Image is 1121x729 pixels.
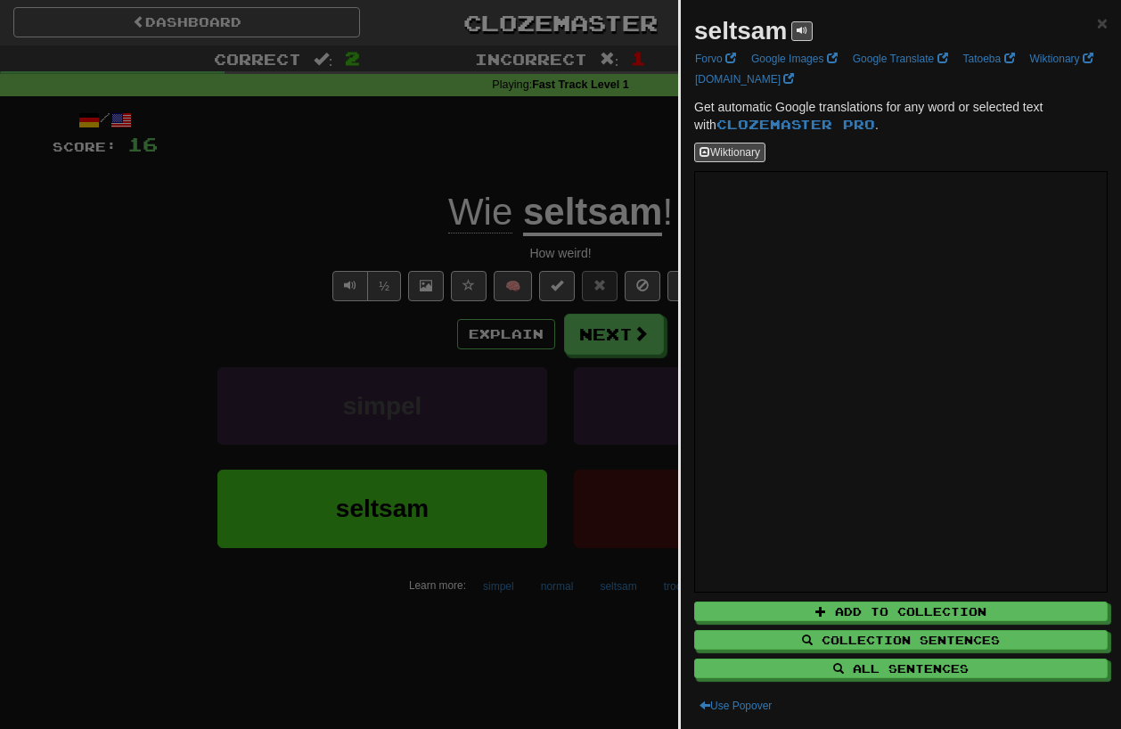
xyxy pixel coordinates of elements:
a: Forvo [690,49,741,69]
button: All Sentences [694,659,1108,678]
button: Close [1097,13,1108,32]
button: Use Popover [694,696,777,716]
a: Google Images [746,49,843,69]
a: Clozemaster Pro [716,117,875,132]
button: Collection Sentences [694,630,1108,650]
button: Wiktionary [694,143,765,162]
a: Google Translate [847,49,953,69]
p: Get automatic Google translations for any word or selected text with . [694,98,1108,134]
strong: seltsam [694,17,787,45]
span: × [1097,12,1108,33]
a: Wiktionary [1025,49,1099,69]
a: Tatoeba [958,49,1020,69]
button: Add to Collection [694,602,1108,621]
a: [DOMAIN_NAME] [690,70,799,89]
